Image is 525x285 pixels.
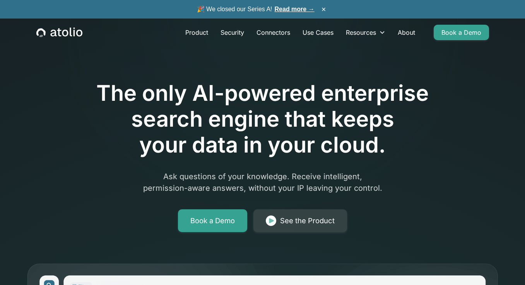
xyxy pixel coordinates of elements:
[178,209,247,232] a: Book a Demo
[434,25,489,40] a: Book a Demo
[280,215,335,226] div: See the Product
[346,28,376,37] div: Resources
[65,80,461,158] h1: The only AI-powered enterprise search engine that keeps your data in your cloud.
[114,171,411,194] p: Ask questions of your knowledge. Receive intelligent, permission-aware answers, without your IP l...
[250,25,296,40] a: Connectors
[275,6,315,12] a: Read more →
[340,25,392,40] div: Resources
[179,25,214,40] a: Product
[197,5,315,14] span: 🎉 We closed our Series A!
[253,209,347,232] a: See the Product
[319,5,328,14] button: ×
[296,25,340,40] a: Use Cases
[214,25,250,40] a: Security
[36,27,82,37] a: home
[392,25,421,40] a: About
